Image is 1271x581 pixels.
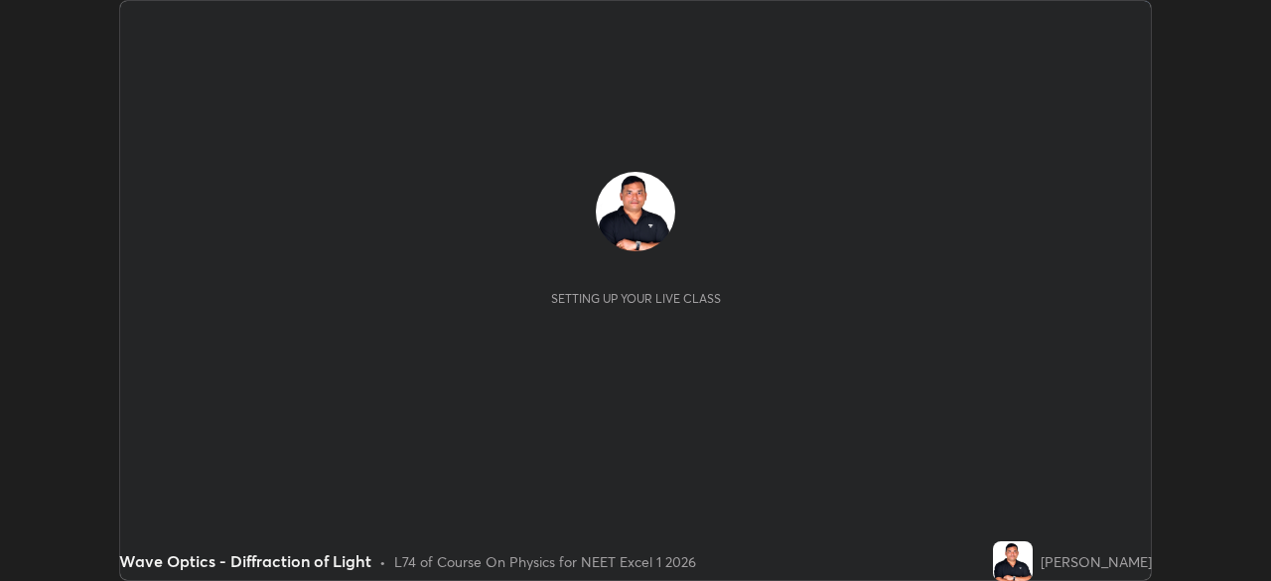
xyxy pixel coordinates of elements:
[379,551,386,572] div: •
[394,551,696,572] div: L74 of Course On Physics for NEET Excel 1 2026
[551,291,721,306] div: Setting up your live class
[596,172,675,251] img: ec8d2956c2874bb4b81a1db82daee692.jpg
[993,541,1033,581] img: ec8d2956c2874bb4b81a1db82daee692.jpg
[119,549,371,573] div: Wave Optics - Diffraction of Light
[1041,551,1152,572] div: [PERSON_NAME]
